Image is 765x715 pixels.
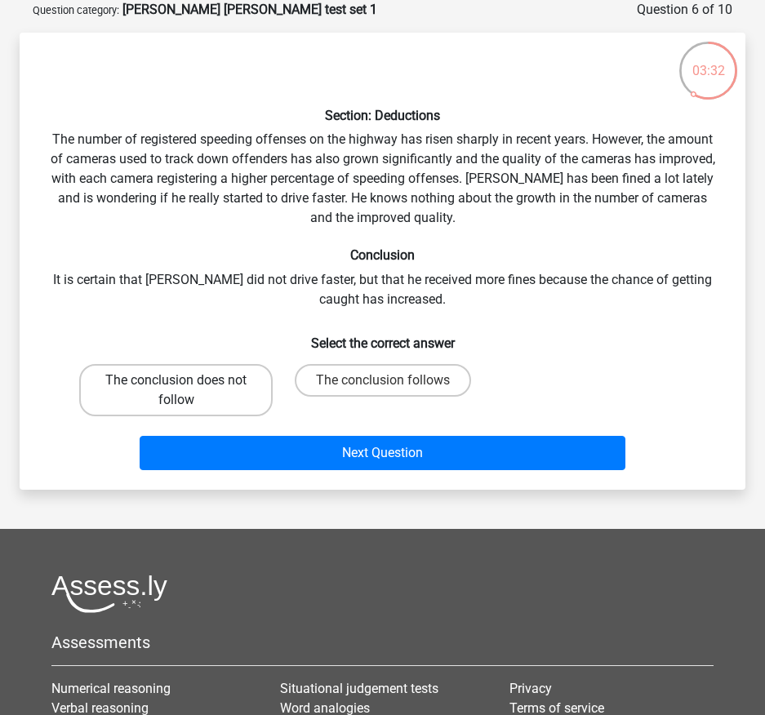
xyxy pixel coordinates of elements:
h5: Assessments [51,633,714,652]
h6: Section: Deductions [46,108,719,123]
img: Assessly logo [51,575,167,613]
button: Next Question [140,436,625,470]
div: The number of registered speeding offenses on the highway has risen sharply in recent years. Howe... [26,46,739,477]
h6: Select the correct answer [46,322,719,351]
small: Question category: [33,4,119,16]
strong: [PERSON_NAME] [PERSON_NAME] test set 1 [122,2,377,17]
a: Situational judgement tests [280,681,438,696]
a: Privacy [509,681,552,696]
div: 03:32 [678,40,739,81]
a: Numerical reasoning [51,681,171,696]
label: The conclusion follows [295,364,471,397]
h6: Conclusion [46,247,719,263]
label: The conclusion does not follow [79,364,273,416]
